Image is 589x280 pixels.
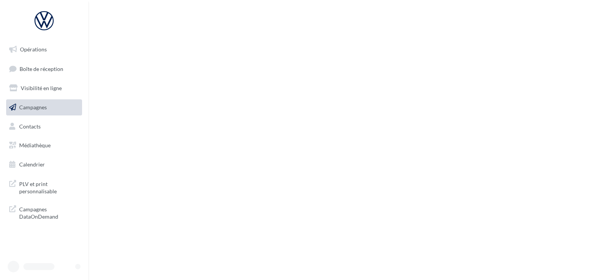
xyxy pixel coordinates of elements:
[20,65,63,72] span: Boîte de réception
[5,119,84,135] a: Contacts
[21,85,62,91] span: Visibilité en ligne
[5,99,84,115] a: Campagnes
[19,123,41,129] span: Contacts
[5,201,84,224] a: Campagnes DataOnDemand
[5,176,84,198] a: PLV et print personnalisable
[19,142,51,148] span: Médiathèque
[5,156,84,173] a: Calendrier
[19,179,79,195] span: PLV et print personnalisable
[5,80,84,96] a: Visibilité en ligne
[19,104,47,110] span: Campagnes
[20,46,47,53] span: Opérations
[5,41,84,58] a: Opérations
[19,161,45,168] span: Calendrier
[5,61,84,77] a: Boîte de réception
[5,137,84,153] a: Médiathèque
[19,204,79,221] span: Campagnes DataOnDemand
